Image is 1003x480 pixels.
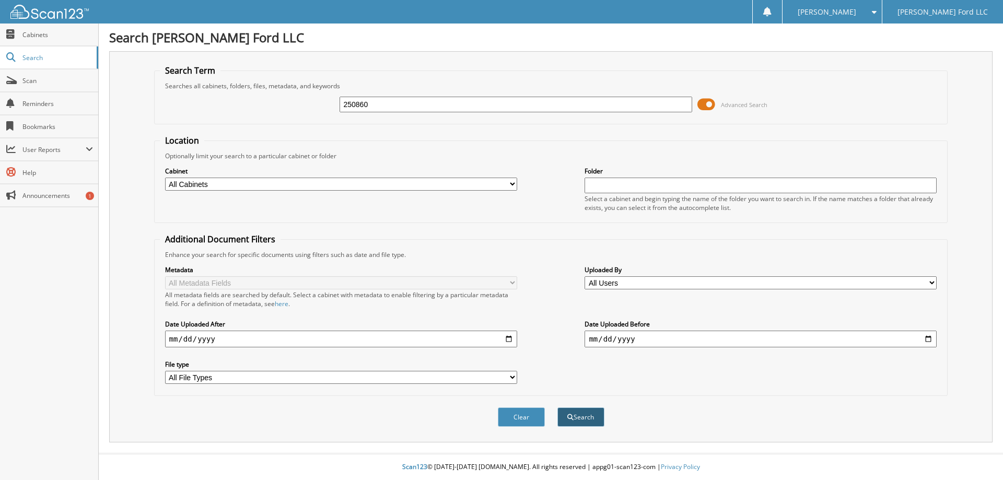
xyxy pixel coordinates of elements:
span: Advanced Search [721,101,767,109]
legend: Location [160,135,204,146]
span: Search [22,53,91,62]
div: © [DATE]-[DATE] [DOMAIN_NAME]. All rights reserved | appg01-scan123-com | [99,454,1003,480]
label: Date Uploaded Before [585,320,937,329]
div: Enhance your search for specific documents using filters such as date and file type. [160,250,942,259]
span: [PERSON_NAME] [798,9,856,15]
span: Reminders [22,99,93,108]
label: File type [165,360,517,369]
button: Search [557,407,604,427]
img: scan123-logo-white.svg [10,5,89,19]
legend: Search Term [160,65,220,76]
span: Scan [22,76,93,85]
span: Announcements [22,191,93,200]
span: Scan123 [402,462,427,471]
legend: Additional Document Filters [160,233,281,245]
div: Optionally limit your search to a particular cabinet or folder [160,151,942,160]
span: Bookmarks [22,122,93,131]
div: Searches all cabinets, folders, files, metadata, and keywords [160,81,942,90]
input: end [585,331,937,347]
label: Folder [585,167,937,175]
span: [PERSON_NAME] Ford LLC [897,9,988,15]
div: 1 [86,192,94,200]
label: Cabinet [165,167,517,175]
a: Privacy Policy [661,462,700,471]
label: Date Uploaded After [165,320,517,329]
a: here [275,299,288,308]
div: Select a cabinet and begin typing the name of the folder you want to search in. If the name match... [585,194,937,212]
span: Cabinets [22,30,93,39]
span: User Reports [22,145,86,154]
label: Uploaded By [585,265,937,274]
button: Clear [498,407,545,427]
input: start [165,331,517,347]
span: Help [22,168,93,177]
h1: Search [PERSON_NAME] Ford LLC [109,29,993,46]
label: Metadata [165,265,517,274]
div: All metadata fields are searched by default. Select a cabinet with metadata to enable filtering b... [165,290,517,308]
